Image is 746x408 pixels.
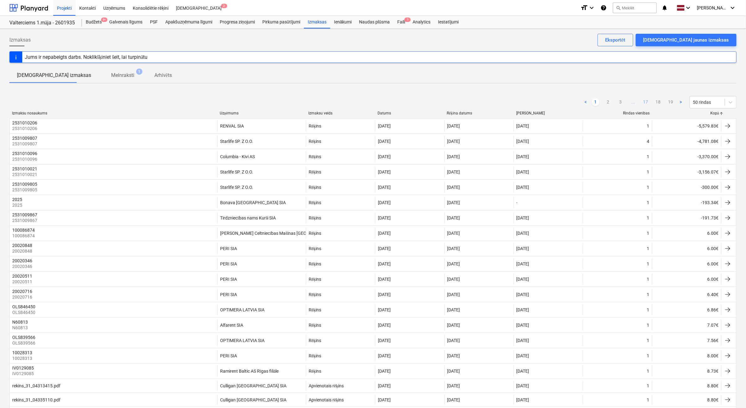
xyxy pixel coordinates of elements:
[517,169,529,174] div: [DATE]
[309,338,321,343] div: Rēķins
[517,353,529,358] div: [DATE]
[652,182,721,193] div: -300.00€
[378,307,391,312] div: [DATE]
[652,136,721,147] div: -4,781.08€
[356,16,394,28] a: Naudas plūsma
[647,154,650,159] div: 1
[404,18,411,22] span: 1
[517,338,529,343] div: [DATE]
[647,292,650,297] div: 1
[394,16,409,28] a: Faili1
[517,383,529,388] div: [DATE]
[12,136,37,141] div: 2531009807
[378,338,391,343] div: [DATE]
[647,246,650,251] div: 1
[652,304,721,315] div: 6.86€
[378,246,391,251] div: [DATE]
[154,72,172,79] p: Arhivēts
[647,277,650,282] div: 1
[220,185,253,190] div: Starlife SP. Z O.O.
[647,139,650,144] div: 4
[309,397,344,403] div: Apvienotais rēķins
[309,277,321,282] div: Rēķins
[378,200,391,205] div: [DATE]
[12,383,60,388] div: rekins_31_04313415.pdf
[447,369,460,374] div: [DATE]
[17,72,91,79] p: [DEMOGRAPHIC_DATA] izmaksas
[12,187,39,193] p: 2531009805
[220,307,265,312] div: OPTIMERA LATVIA SIA
[216,16,259,28] a: Progresa ziņojumi
[647,383,650,388] div: 1
[378,323,391,328] div: [DATE]
[447,246,460,251] div: [DATE]
[111,72,134,79] p: Melnraksti
[309,139,321,144] div: Rēķins
[652,166,721,178] div: -3,156.07€
[12,202,23,208] p: 2025
[309,246,321,251] div: Rēķins
[647,200,650,205] div: 1
[592,98,599,106] a: Page 1 is your current page
[447,383,460,388] div: [DATE]
[517,139,529,144] div: [DATE]
[378,292,391,297] div: [DATE]
[12,156,39,162] p: 2531010096
[309,215,321,221] div: Rēķins
[378,111,442,115] div: Datums
[647,215,650,220] div: 1
[105,16,146,28] a: Galvenais līgums
[409,16,434,28] div: Analytics
[652,197,721,208] div: -193.34€
[12,397,60,402] div: rekins_31_04335110.pdf
[647,169,650,174] div: 1
[517,231,529,236] div: [DATE]
[647,231,650,236] div: 1
[447,139,460,144] div: [DATE]
[617,98,625,106] a: Page 3
[136,68,142,75] span: 1
[304,16,330,28] a: Izmaksas
[9,36,31,44] span: Izmaksas
[517,292,529,297] div: [DATE]
[220,383,286,388] div: Culligan [GEOGRAPHIC_DATA] SIA
[12,350,32,355] div: 10028313
[652,243,721,254] div: 6.00€
[647,261,650,266] div: 1
[220,261,237,266] div: PERI SIA
[605,36,625,44] div: Eksportēt
[309,383,344,389] div: Apvienotais rēķins
[12,370,35,377] p: IV0129085
[12,228,35,233] div: 100086874
[378,383,391,388] div: [DATE]
[447,231,460,236] div: [DATE]
[309,154,321,159] div: Rēķins
[652,228,721,239] div: 6.00€
[378,261,391,266] div: [DATE]
[220,169,253,174] div: Starlife SP. Z O.O.
[12,212,37,217] div: 2531009867
[517,154,529,159] div: [DATE]
[220,277,237,282] div: PERI SIA
[12,355,33,361] p: 10028313
[517,369,529,374] div: [DATE]
[12,263,33,269] p: 20020346
[378,369,391,374] div: [DATE]
[447,215,460,220] div: [DATE]
[12,320,28,325] div: N60813
[580,4,588,12] i: format_size
[652,151,721,162] div: -3,370.00€
[677,98,685,106] a: Next page
[647,307,650,312] div: 1
[378,353,391,358] div: [DATE]
[636,34,737,46] button: [DEMOGRAPHIC_DATA] jaunas izmaksas
[697,5,728,10] span: [PERSON_NAME]
[12,248,33,254] p: 20020848
[12,120,37,125] div: 2531010206
[220,123,244,128] div: RENVAL SIA
[12,340,37,346] p: OLS839566
[25,54,148,60] div: Jums ir nepabeigts darbs. Noklikšķiniet šeit, lai turpinātu
[447,353,460,358] div: [DATE]
[12,111,215,115] div: Izmaksu nosaukums
[309,123,321,129] div: Rēķins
